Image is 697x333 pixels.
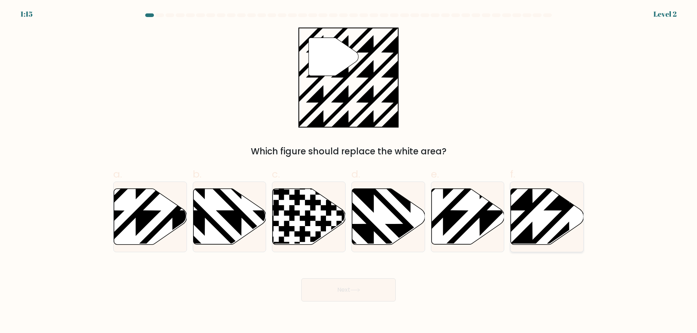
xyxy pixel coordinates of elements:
div: Which figure should replace the white area? [118,145,579,158]
span: f. [510,167,515,181]
span: a. [113,167,122,181]
div: 1:15 [20,9,33,20]
div: Level 2 [653,9,677,20]
span: d. [351,167,360,181]
button: Next [301,278,396,301]
span: b. [193,167,201,181]
g: " [309,38,358,76]
span: e. [431,167,439,181]
span: c. [272,167,280,181]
